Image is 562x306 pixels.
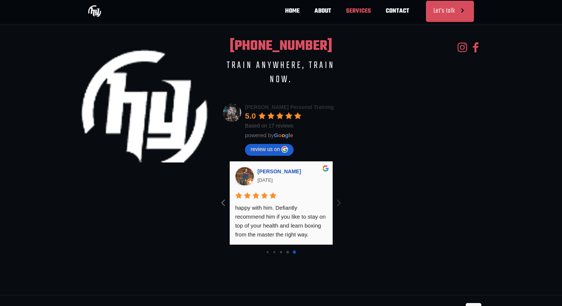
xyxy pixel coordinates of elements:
span: [PERSON_NAME] Personal Training [245,104,334,110]
a: [PHONE_NUMBER] [230,36,332,57]
span: G [274,132,278,138]
a: Write a review [245,144,294,156]
a: Let's talk [426,1,474,22]
h4: TRAIN ANYWHERE, TRAIN NOW. [217,58,345,87]
span: 5.0 [245,112,256,120]
span: l [288,132,290,138]
div: powered by [245,132,339,139]
div: 3 [286,251,289,253]
div: 0 [267,251,268,253]
div: 1 [273,251,275,253]
a: Google place profile [245,104,334,110]
span: o [282,132,285,138]
img: Boxing Personal Training [88,4,101,17]
div: [DATE] [235,176,327,185]
div: Based on 17 reviews [245,122,339,129]
span: o [278,132,282,138]
a: Google user profile [258,168,303,174]
span: g [285,132,288,138]
span: e [290,132,293,138]
div: 4 [293,250,296,254]
div: 2 [280,251,282,253]
img: Boxing Personal Training [81,42,208,170]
